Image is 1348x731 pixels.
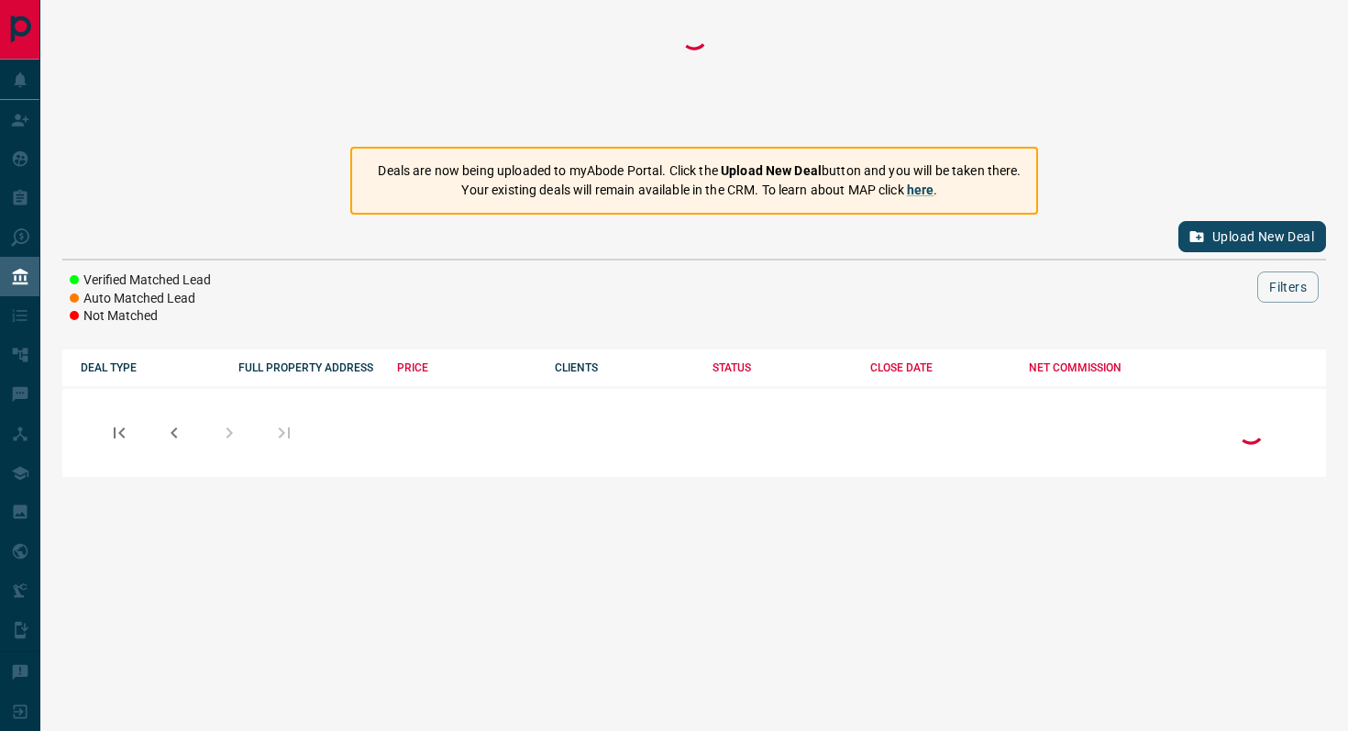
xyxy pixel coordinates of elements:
[238,361,378,374] div: FULL PROPERTY ADDRESS
[907,183,934,197] a: here
[870,361,1010,374] div: CLOSE DATE
[70,290,211,308] li: Auto Matched Lead
[378,181,1021,200] p: Your existing deals will remain available in the CRM. To learn about MAP click .
[397,361,536,374] div: PRICE
[1232,413,1269,452] div: Loading
[555,361,694,374] div: CLIENTS
[676,18,713,128] div: Loading
[81,361,220,374] div: DEAL TYPE
[378,161,1021,181] p: Deals are now being uploaded to myAbode Portal. Click the button and you will be taken there.
[70,307,211,326] li: Not Matched
[713,361,852,374] div: STATUS
[1029,361,1168,374] div: NET COMMISSION
[1178,221,1326,252] button: Upload New Deal
[1257,271,1319,303] button: Filters
[721,163,822,178] strong: Upload New Deal
[70,271,211,290] li: Verified Matched Lead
